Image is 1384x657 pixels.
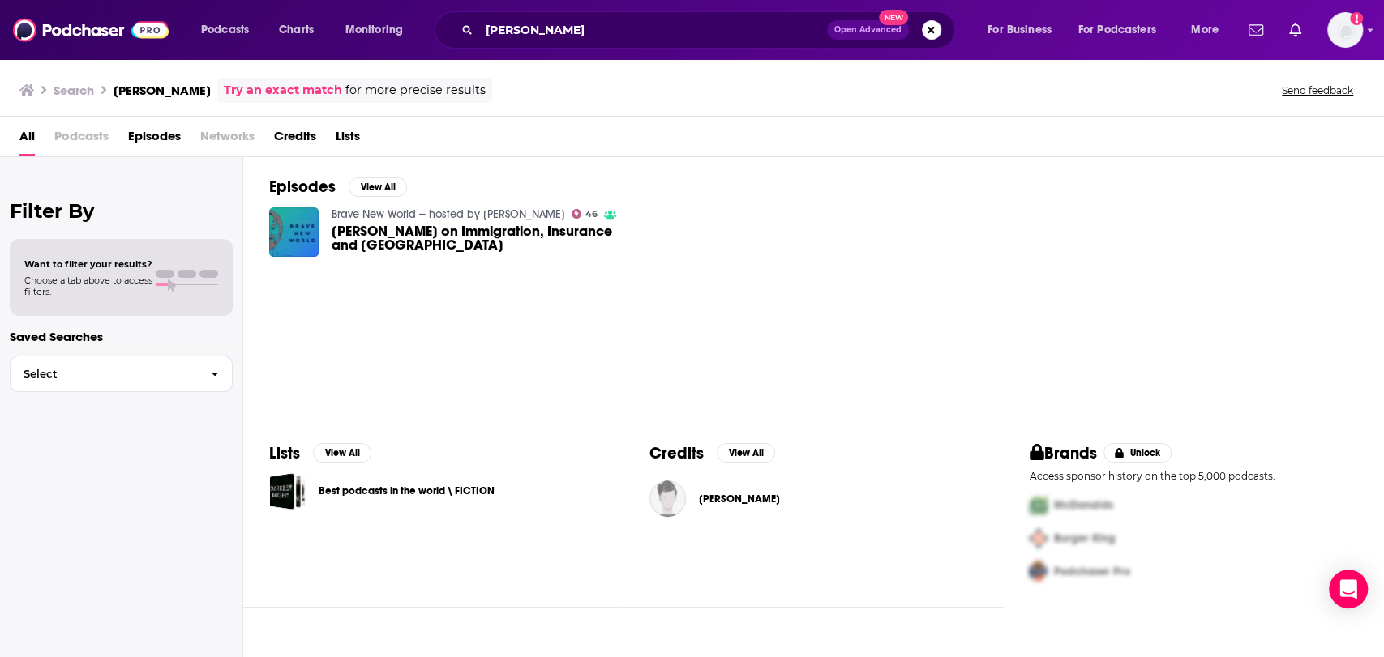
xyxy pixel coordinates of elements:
[1242,16,1270,44] a: Show notifications dropdown
[1054,531,1116,545] span: Burger King
[269,443,300,463] h2: Lists
[19,123,35,156] a: All
[976,17,1072,43] button: open menu
[336,123,360,156] a: Lists
[1350,12,1363,25] svg: Add a profile image
[24,258,152,270] span: Want to filter your results?
[24,275,152,297] span: Choose a tab above to access filters.
[224,81,342,100] a: Try an exact match
[274,123,316,156] a: Credits
[11,369,198,379] span: Select
[1078,19,1156,41] span: For Podcasters
[345,19,403,41] span: Monitoring
[269,473,306,510] a: Best podcasts in the world \ FICTION
[269,443,371,463] a: ListsView All
[1283,16,1308,44] a: Show notifications dropdown
[1030,470,1358,482] p: Access sponsor history on the top 5,000 podcasts.
[572,209,598,219] a: 46
[1103,443,1172,463] button: Unlock
[200,123,255,156] span: Networks
[279,19,314,41] span: Charts
[269,177,407,197] a: EpisodesView All
[1054,498,1113,512] span: McDonalds
[54,123,109,156] span: Podcasts
[128,123,181,156] a: Episodes
[699,493,780,506] span: [PERSON_NAME]
[1023,488,1054,522] img: First Pro Logo
[332,224,619,252] a: Vlad Barbalat on Immigration, Insurance and America
[1327,12,1363,48] span: Logged in as nbaderrubenstein
[479,17,827,43] input: Search podcasts, credits, & more...
[879,10,908,25] span: New
[1327,12,1363,48] button: Show profile menu
[649,473,978,525] button: Vlad BarbalatVlad Barbalat
[649,443,775,463] a: CreditsView All
[349,177,407,197] button: View All
[332,224,619,252] span: [PERSON_NAME] on Immigration, Insurance and [GEOGRAPHIC_DATA]
[585,211,598,218] span: 46
[334,17,424,43] button: open menu
[1329,570,1368,608] div: Open Intercom Messenger
[10,329,233,344] p: Saved Searches
[201,19,249,41] span: Podcasts
[827,20,909,40] button: Open AdvancedNew
[1068,17,1180,43] button: open menu
[649,443,704,463] h2: Credits
[450,11,971,49] div: Search podcasts, credits, & more...
[269,207,319,257] img: Vlad Barbalat on Immigration, Insurance and America
[1180,17,1239,43] button: open menu
[834,26,902,34] span: Open Advanced
[649,480,686,517] img: Vlad Barbalat
[699,493,780,506] a: Vlad Barbalat
[269,177,336,197] h2: Episodes
[1030,443,1097,463] h2: Brands
[1023,522,1054,555] img: Second Pro Logo
[313,443,371,463] button: View All
[345,81,486,100] span: for more precise results
[319,482,495,500] a: Best podcasts in the world \ FICTION
[1191,19,1219,41] span: More
[54,83,94,98] h3: Search
[13,15,169,45] img: Podchaser - Follow, Share and Rate Podcasts
[1327,12,1363,48] img: User Profile
[332,207,565,221] a: Brave New World -- hosted by Vasant Dhar
[268,17,324,43] a: Charts
[114,83,211,98] h3: [PERSON_NAME]
[1277,83,1358,97] button: Send feedback
[190,17,270,43] button: open menu
[717,443,775,463] button: View All
[10,356,233,392] button: Select
[10,199,233,223] h2: Filter By
[988,19,1052,41] span: For Business
[1023,555,1054,588] img: Third Pro Logo
[1054,565,1130,578] span: Podchaser Pro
